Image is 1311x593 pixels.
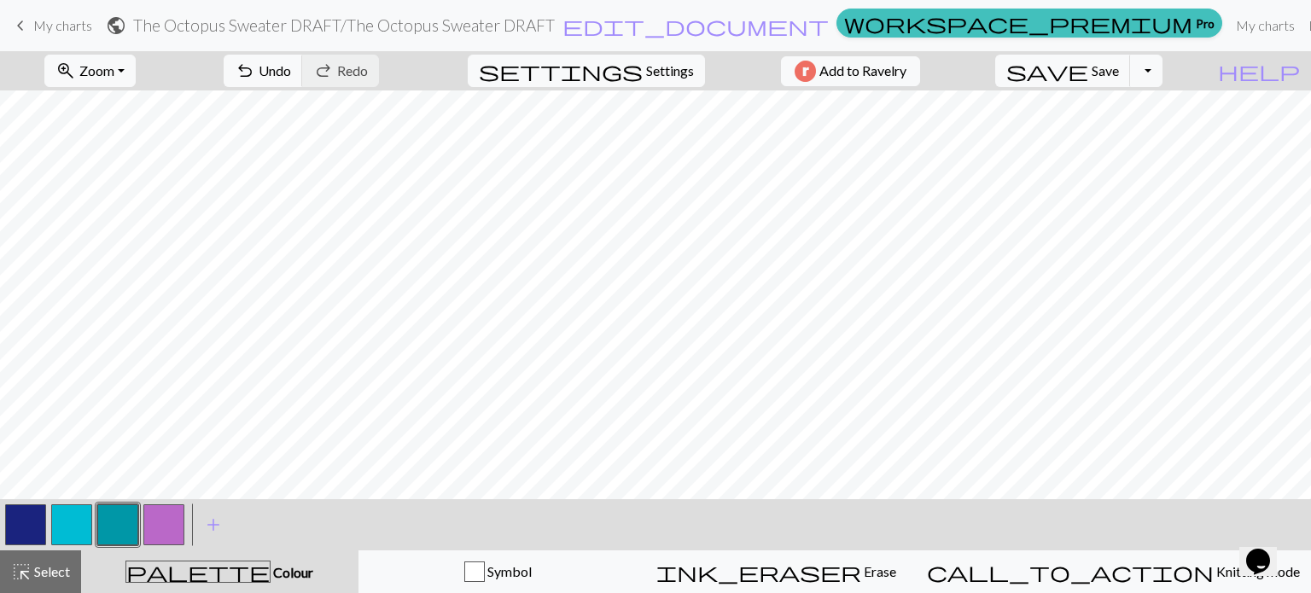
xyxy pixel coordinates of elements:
[781,56,920,86] button: Add to Ravelry
[44,55,136,87] button: Zoom
[11,560,32,584] span: highlight_alt
[126,560,270,584] span: palette
[861,563,896,579] span: Erase
[271,564,313,580] span: Colour
[479,61,643,81] i: Settings
[637,550,916,593] button: Erase
[106,14,126,38] span: public
[1218,59,1300,83] span: help
[656,560,861,584] span: ink_eraser
[819,61,906,82] span: Add to Ravelry
[79,62,114,78] span: Zoom
[203,513,224,537] span: add
[259,62,291,78] span: Undo
[479,59,643,83] span: settings
[795,61,816,82] img: Ravelry
[562,14,829,38] span: edit_document
[81,550,358,593] button: Colour
[55,59,76,83] span: zoom_in
[358,550,638,593] button: Symbol
[10,11,92,40] a: My charts
[646,61,694,81] span: Settings
[32,563,70,579] span: Select
[844,11,1192,35] span: workspace_premium
[468,55,705,87] button: SettingsSettings
[10,14,31,38] span: keyboard_arrow_left
[133,15,555,35] h2: The Octopus Sweater DRAFT / The Octopus Sweater DRAFT
[916,550,1311,593] button: Knitting mode
[1006,59,1088,83] span: save
[224,55,303,87] button: Undo
[33,17,92,33] span: My charts
[1214,563,1300,579] span: Knitting mode
[836,9,1222,38] a: Pro
[235,59,255,83] span: undo
[485,563,532,579] span: Symbol
[995,55,1131,87] button: Save
[1239,525,1294,576] iframe: chat widget
[1229,9,1302,43] a: My charts
[1092,62,1119,78] span: Save
[927,560,1214,584] span: call_to_action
